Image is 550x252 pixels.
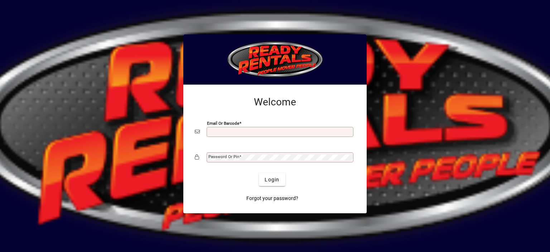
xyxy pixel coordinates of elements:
[246,195,298,202] span: Forgot your password?
[265,176,279,184] span: Login
[243,192,301,205] a: Forgot your password?
[195,96,355,108] h2: Welcome
[207,121,239,126] mat-label: Email or Barcode
[208,154,239,159] mat-label: Password or Pin
[259,173,285,186] button: Login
